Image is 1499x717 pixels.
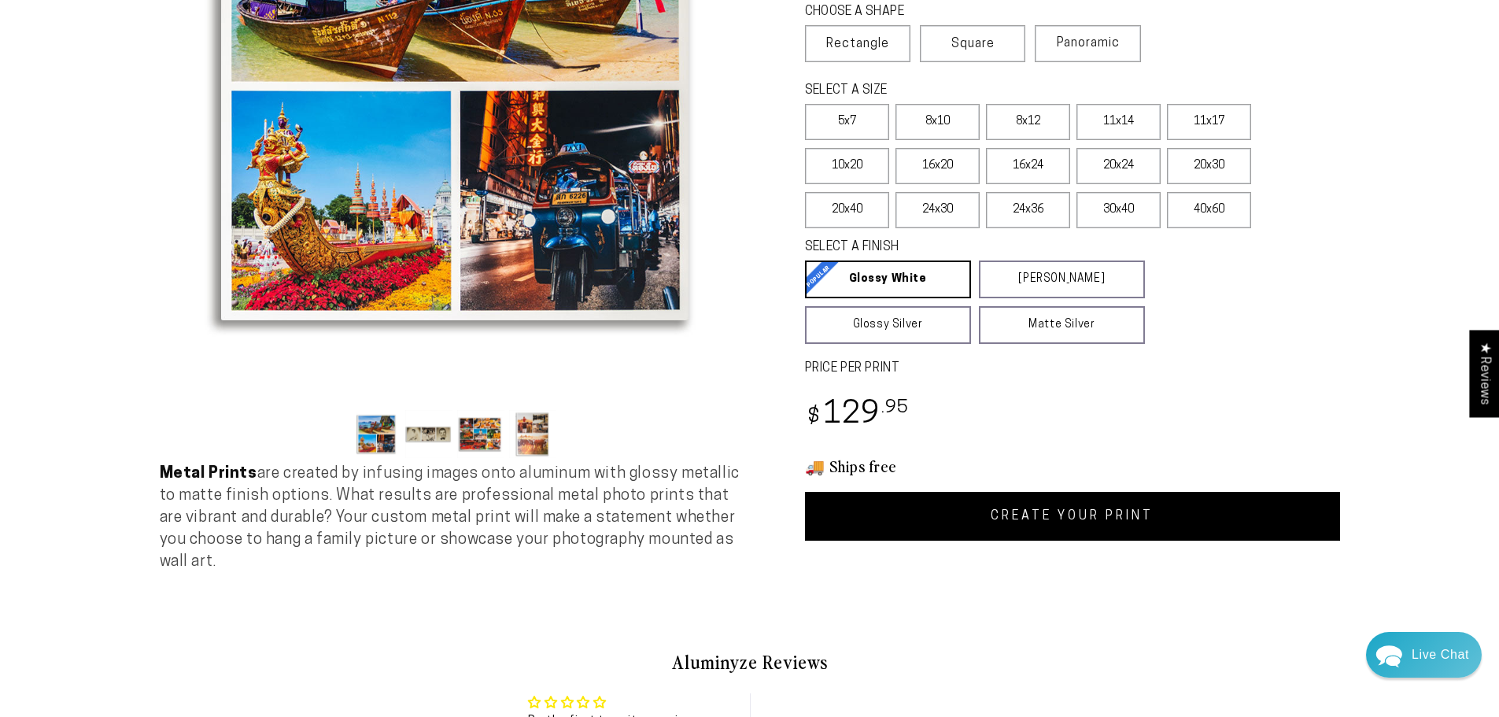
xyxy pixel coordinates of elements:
button: Load image 2 in gallery view [405,410,452,458]
label: 8x10 [895,104,980,140]
label: 11x17 [1167,104,1251,140]
label: 16x20 [895,148,980,184]
div: Average rating is 0.00 stars [528,693,695,712]
bdi: 129 [805,400,910,431]
label: 24x36 [986,192,1070,228]
label: 16x24 [986,148,1070,184]
span: Panoramic [1057,37,1120,50]
a: Matte Silver [979,306,1145,344]
label: 40x60 [1167,192,1251,228]
label: 24x30 [895,192,980,228]
sup: .95 [881,399,910,417]
a: Glossy White [805,261,971,298]
button: Load image 4 in gallery view [509,410,556,458]
strong: Metal Prints [160,466,257,482]
label: 5x7 [805,104,889,140]
button: Load image 3 in gallery view [457,410,504,458]
span: Square [951,35,995,54]
a: Glossy Silver [805,306,971,344]
div: Contact Us Directly [1412,632,1469,678]
span: $ [807,407,821,428]
span: Re:amaze [168,449,212,460]
button: Load image 1 in gallery view [353,410,401,458]
h3: 🚚 Ships free [805,456,1340,476]
img: John [147,24,188,65]
img: Marie J [114,24,155,65]
span: Rectangle [826,35,889,54]
a: CREATE YOUR PRINT [805,492,1340,541]
a: Send a Message [106,475,228,500]
label: 30x40 [1076,192,1161,228]
a: [PERSON_NAME] [979,261,1145,298]
legend: CHOOSE A SHAPE [805,3,1010,21]
legend: SELECT A FINISH [805,238,1107,257]
div: Chat widget toggle [1366,632,1482,678]
span: are created by infusing images onto aluminum with glossy metallic to matte finish options. What r... [160,466,740,570]
label: 20x30 [1167,148,1251,184]
label: 11x14 [1076,104,1161,140]
label: PRICE PER PRINT [805,360,1340,378]
label: 20x40 [805,192,889,228]
img: Helga [180,24,221,65]
div: We'll respond as soon as we can. [23,73,312,87]
legend: SELECT A SIZE [805,82,1120,100]
div: Click to open Judge.me floating reviews tab [1469,330,1499,417]
label: 20x24 [1076,148,1161,184]
label: 8x12 [986,104,1070,140]
span: We run on [120,452,213,460]
h2: Aluminyze Reviews [290,649,1209,675]
label: 10x20 [805,148,889,184]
